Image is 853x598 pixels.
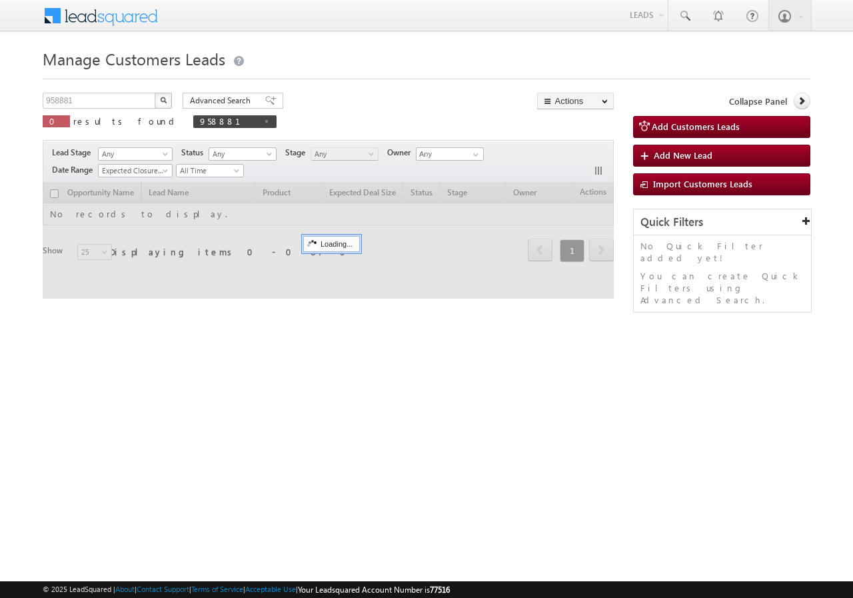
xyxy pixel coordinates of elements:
[634,209,811,235] div: Quick Filters
[137,585,189,593] a: Contact Support
[245,585,296,593] a: Acceptable Use
[52,164,98,176] span: Date Range
[640,240,804,264] p: No Quick Filter added yet!
[537,93,614,109] button: Actions
[285,147,311,159] span: Stage
[191,585,243,593] a: Terms of Service
[115,585,135,593] a: About
[99,148,168,160] span: Any
[209,147,277,161] a: Any
[430,585,450,595] span: 77516
[181,147,209,159] span: Status
[176,164,244,177] a: All Time
[298,585,450,595] span: Your Leadsquared Account Number is
[43,48,225,69] span: Manage Customers Leads
[177,165,240,177] span: All Time
[729,95,787,107] span: Collapse Panel
[160,97,167,103] img: Search
[387,147,416,159] span: Owner
[49,115,63,127] span: 0
[416,147,484,161] input: Type to Search
[311,148,375,160] span: Any
[303,236,360,252] div: Loading...
[654,149,712,161] span: Add New Lead
[640,270,804,306] p: You can create Quick Filters using Advanced Search.
[209,148,273,160] span: Any
[98,164,173,177] a: Expected Closure Date
[190,95,255,107] span: Advanced Search
[466,148,482,161] a: Show All Items
[52,147,96,159] span: Lead Stage
[200,115,257,127] span: 958881
[653,178,752,189] span: Import Customers Leads
[99,165,168,177] span: Expected Closure Date
[652,121,740,132] span: Add Customers Leads
[43,583,450,596] span: © 2025 LeadSquared | | | | |
[311,147,379,161] a: Any
[73,115,179,127] span: results found
[98,147,173,161] a: Any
